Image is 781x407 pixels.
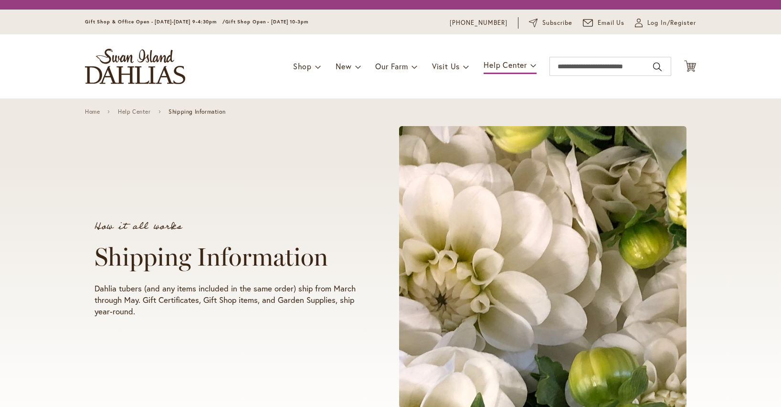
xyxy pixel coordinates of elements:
[542,18,572,28] span: Subscribe
[169,108,225,115] span: Shipping Information
[647,18,696,28] span: Log In/Register
[118,108,151,115] a: Help Center
[95,222,363,231] p: How it all works
[598,18,625,28] span: Email Us
[85,19,225,25] span: Gift Shop & Office Open - [DATE]-[DATE] 9-4:30pm /
[336,61,351,71] span: New
[95,283,363,317] p: Dahlia tubers (and any items included in the same order) ship from March through May. Gift Certif...
[653,59,662,75] button: Search
[293,61,312,71] span: Shop
[583,18,625,28] a: Email Us
[484,60,527,70] span: Help Center
[375,61,408,71] span: Our Farm
[225,19,308,25] span: Gift Shop Open - [DATE] 10-3pm
[95,243,363,271] h1: Shipping Information
[529,18,572,28] a: Subscribe
[85,108,100,115] a: Home
[635,18,696,28] a: Log In/Register
[432,61,460,71] span: Visit Us
[85,49,185,84] a: store logo
[450,18,507,28] a: [PHONE_NUMBER]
